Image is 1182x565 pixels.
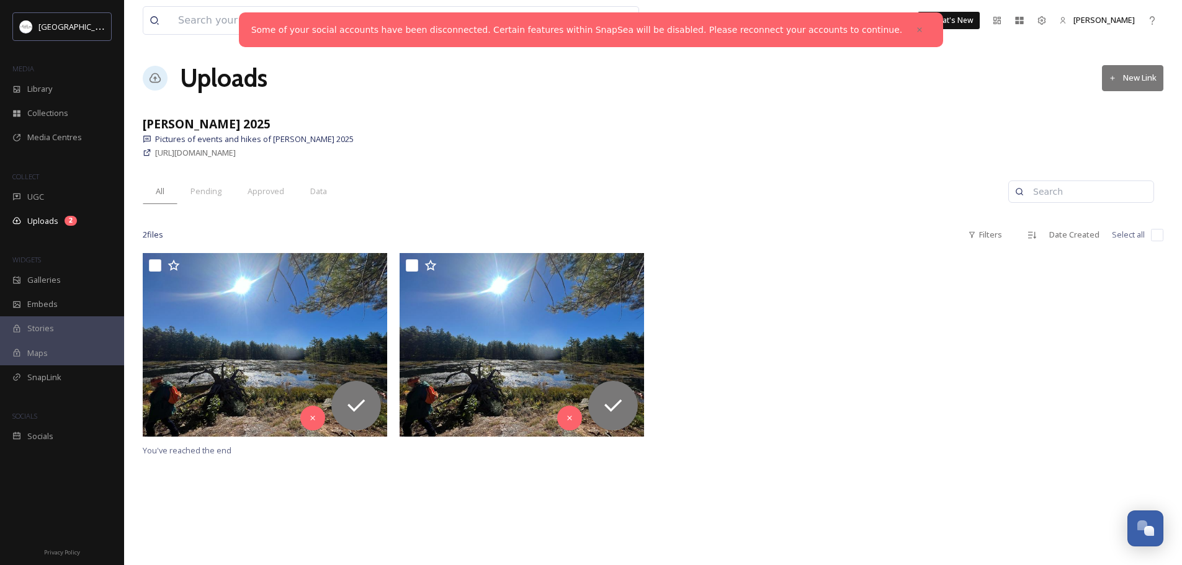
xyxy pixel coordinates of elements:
[918,12,980,29] a: What's New
[155,147,236,158] span: [URL][DOMAIN_NAME]
[1102,65,1163,91] button: New Link
[962,223,1008,247] div: Filters
[248,185,284,197] span: Approved
[155,145,236,160] a: [URL][DOMAIN_NAME]
[12,172,39,181] span: COLLECT
[12,411,37,420] span: SOCIALS
[1127,510,1163,546] button: Open Chat
[1027,179,1147,204] input: Search
[27,371,61,383] span: SnapLink
[27,347,48,359] span: Maps
[38,20,117,32] span: [GEOGRAPHIC_DATA]
[44,544,80,559] a: Privacy Policy
[143,445,231,456] span: You've reached the end
[12,64,34,73] span: MEDIA
[27,430,53,442] span: Socials
[1053,8,1141,32] a: [PERSON_NAME]
[65,216,77,226] div: 2
[27,107,68,119] span: Collections
[560,8,632,32] a: View all files
[27,83,52,95] span: Library
[20,20,32,33] img: Frame%2013.png
[1073,14,1135,25] span: [PERSON_NAME]
[27,298,58,310] span: Embeds
[156,185,164,197] span: All
[172,7,537,34] input: Search your library
[180,60,267,97] a: Uploads
[251,24,903,37] a: Some of your social accounts have been disconnected. Certain features within SnapSea will be disa...
[27,323,54,334] span: Stories
[310,185,327,197] span: Data
[1043,223,1106,247] div: Date Created
[12,255,41,264] span: WIDGETS
[143,115,271,132] strong: [PERSON_NAME] 2025
[1112,229,1145,241] span: Select all
[44,548,80,556] span: Privacy Policy
[190,185,222,197] span: Pending
[27,215,58,227] span: Uploads
[27,131,82,143] span: Media Centres
[27,274,61,286] span: Galleries
[400,253,644,437] img: ext_1758720134.692364_aingram@haliburtoncounty.ca-Marci.jpg
[143,229,163,241] span: 2 file s
[27,191,44,203] span: UGC
[143,253,387,437] img: ext_1758720134.715688_aingram@haliburtoncounty.ca-Marci.jpg
[155,133,354,145] span: Pictures of events and hikes of [PERSON_NAME] 2025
